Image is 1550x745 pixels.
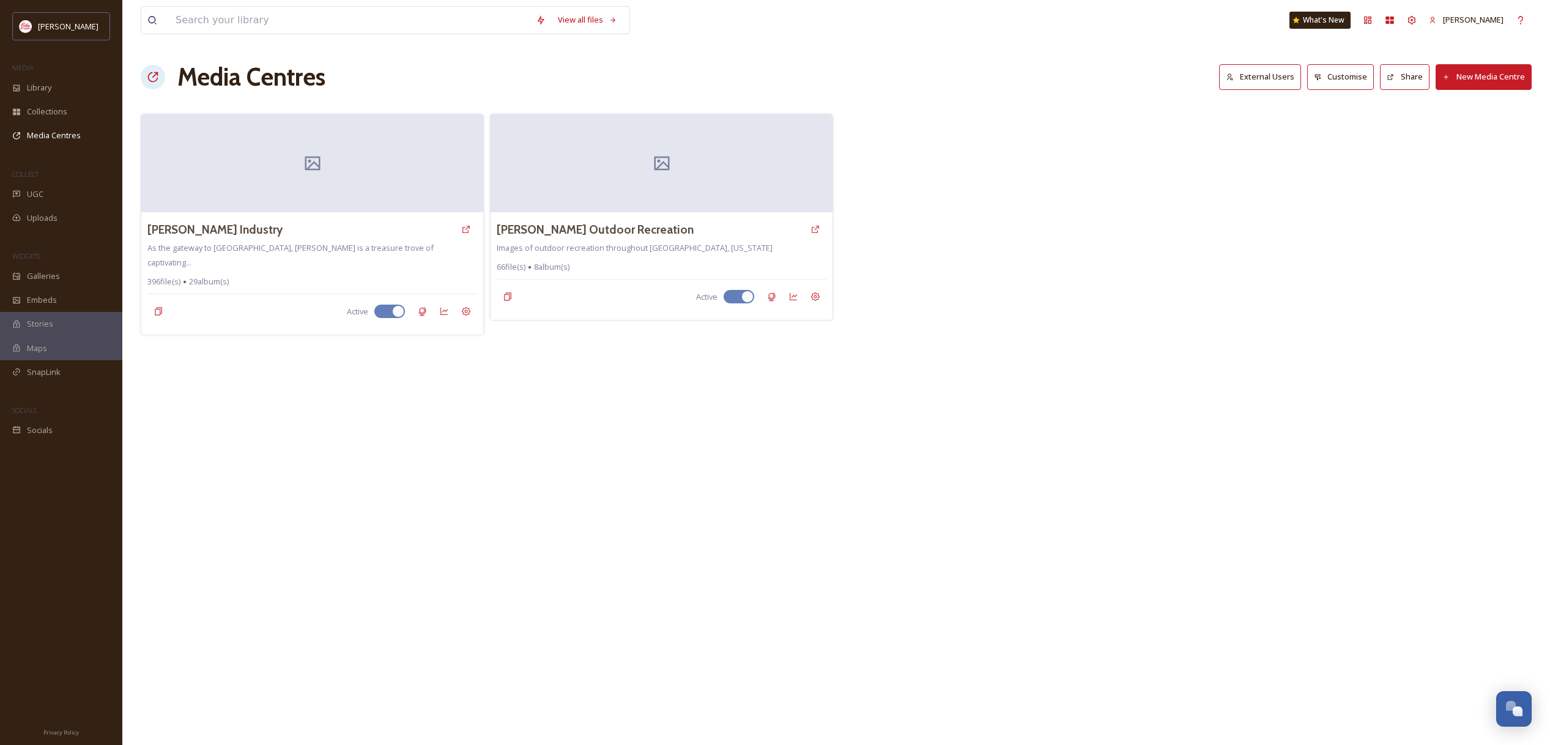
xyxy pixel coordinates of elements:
a: View all files [552,8,623,32]
span: 66 file(s) [497,261,525,273]
a: [PERSON_NAME] Industry [147,221,283,239]
button: Customise [1307,64,1374,89]
span: 396 file(s) [147,276,180,287]
span: WIDGETS [12,251,40,261]
span: 29 album(s) [189,276,229,287]
span: Collections [27,106,67,117]
span: Socials [27,424,53,436]
span: Images of outdoor recreation throughout [GEOGRAPHIC_DATA], [US_STATE] [497,242,773,253]
span: [PERSON_NAME] [38,21,98,32]
button: External Users [1219,64,1301,89]
span: Embeds [27,294,57,306]
a: Customise [1307,64,1381,89]
a: External Users [1219,64,1307,89]
span: Active [347,306,368,317]
span: Uploads [27,212,57,224]
span: SOCIALS [12,406,37,415]
span: Stories [27,318,53,330]
a: [PERSON_NAME] [1423,8,1510,32]
button: New Media Centre [1436,64,1532,89]
span: COLLECT [12,169,39,179]
input: Search your library [169,7,530,34]
span: Maps [27,343,47,354]
span: Galleries [27,270,60,282]
span: Active [696,291,718,303]
a: Privacy Policy [43,724,79,739]
span: Privacy Policy [43,728,79,736]
span: 8 album(s) [534,261,569,273]
span: UGC [27,188,43,200]
span: [PERSON_NAME] [1443,14,1504,25]
h1: Media Centres [177,59,325,95]
span: As the gateway to [GEOGRAPHIC_DATA], [PERSON_NAME] is a treasure trove of captivating... [147,242,434,268]
span: Media Centres [27,130,81,141]
button: Share [1380,64,1429,89]
span: MEDIA [12,63,34,72]
button: Open Chat [1496,691,1532,727]
a: What's New [1289,12,1351,29]
img: images%20(1).png [20,20,32,32]
span: Library [27,82,51,94]
span: SnapLink [27,366,61,378]
a: [PERSON_NAME] Outdoor Recreation [497,221,694,239]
